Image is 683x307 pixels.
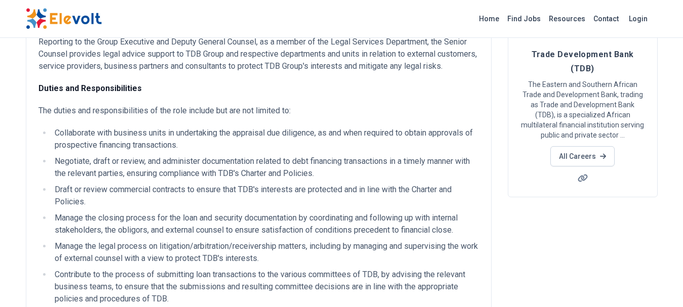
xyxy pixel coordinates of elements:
[38,105,479,117] p: The duties and responsibilities of the role include but are not limited to:
[520,79,645,140] p: The Eastern and Southern African Trade and Development Bank, trading as Trade and Development Ban...
[589,11,623,27] a: Contact
[632,258,683,307] iframe: Chat Widget
[52,269,479,305] li: Contribute to the process of submitting loan transactions to the various committees of TDB, by ad...
[532,50,634,73] span: Trade Development Bank (TDB)
[26,8,102,29] img: Elevolt
[503,11,545,27] a: Find Jobs
[52,212,479,236] li: Manage the closing process for the loan and security documentation by coordinating and following ...
[550,146,615,166] a: All Careers
[52,240,479,265] li: Manage the legal process on litigation/arbitration/receivership matters, including by managing an...
[38,36,479,72] p: Reporting to the Group Executive and Deputy General Counsel, as a member of the Legal Services De...
[52,155,479,180] li: Negotiate, draft or review, and administer documentation related to debt financing transactions i...
[475,11,503,27] a: Home
[52,184,479,208] li: Draft or review commercial contracts to ensure that TDB's interests are protected and in line wit...
[623,9,654,29] a: Login
[545,11,589,27] a: Resources
[38,83,142,93] strong: Duties and Responsibilities
[52,127,479,151] li: Collaborate with business units in undertaking the appraisal due diligence, as and when required ...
